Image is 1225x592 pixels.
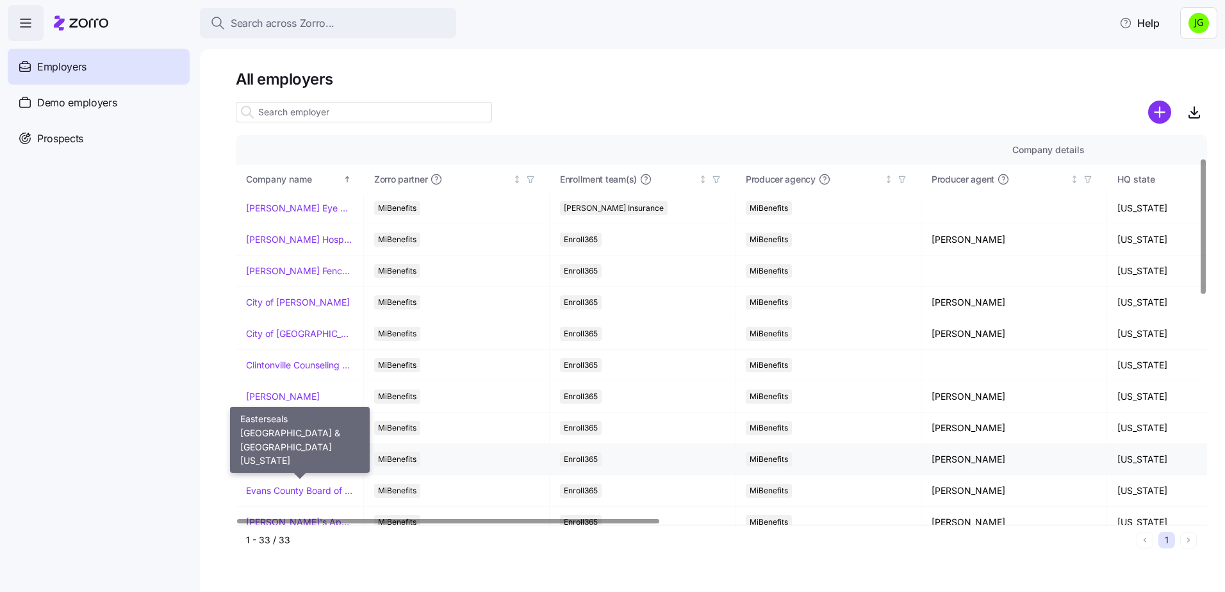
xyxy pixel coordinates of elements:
[1148,101,1171,124] svg: add icon
[921,413,1107,444] td: [PERSON_NAME]
[921,165,1107,194] th: Producer agentNot sorted
[8,120,190,156] a: Prospects
[378,452,416,466] span: MiBenefits
[246,453,353,466] a: Easterseals [GEOGRAPHIC_DATA] & [GEOGRAPHIC_DATA][US_STATE]
[736,165,921,194] th: Producer agencyNot sorted
[8,49,190,85] a: Employers
[564,421,598,435] span: Enroll365
[1119,15,1160,31] span: Help
[564,515,598,529] span: Enroll365
[1180,532,1197,548] button: Next page
[564,484,598,498] span: Enroll365
[921,318,1107,350] td: [PERSON_NAME]
[378,358,416,372] span: MiBenefits
[750,515,788,529] span: MiBenefits
[378,390,416,404] span: MiBenefits
[750,358,788,372] span: MiBenefits
[246,327,353,340] a: City of [GEOGRAPHIC_DATA]
[921,507,1107,538] td: [PERSON_NAME]
[37,131,83,147] span: Prospects
[750,233,788,247] span: MiBenefits
[564,358,598,372] span: Enroll365
[1137,532,1153,548] button: Previous page
[560,173,637,186] span: Enrollment team(s)
[564,327,598,341] span: Enroll365
[1109,10,1170,36] button: Help
[246,296,350,309] a: City of [PERSON_NAME]
[564,201,664,215] span: [PERSON_NAME] Insurance
[246,516,353,529] a: [PERSON_NAME]'s Appliance/[PERSON_NAME]'s Academy/Fluid Services
[564,390,598,404] span: Enroll365
[37,59,86,75] span: Employers
[246,233,353,246] a: [PERSON_NAME] Hospitality
[1188,13,1209,33] img: a4774ed6021b6d0ef619099e609a7ec5
[698,175,707,184] div: Not sorted
[246,172,341,186] div: Company name
[750,201,788,215] span: MiBenefits
[932,173,994,186] span: Producer agent
[550,165,736,194] th: Enrollment team(s)Not sorted
[378,295,416,309] span: MiBenefits
[513,175,522,184] div: Not sorted
[750,264,788,278] span: MiBenefits
[236,69,1207,89] h1: All employers
[378,201,416,215] span: MiBenefits
[246,422,353,434] a: [DATE] Seal Rehabilitation Center of [GEOGRAPHIC_DATA]
[1070,175,1079,184] div: Not sorted
[921,287,1107,318] td: [PERSON_NAME]
[921,224,1107,256] td: [PERSON_NAME]
[750,452,788,466] span: MiBenefits
[746,173,816,186] span: Producer agency
[921,475,1107,507] td: [PERSON_NAME]
[884,175,893,184] div: Not sorted
[564,452,598,466] span: Enroll365
[921,381,1107,413] td: [PERSON_NAME]
[246,202,353,215] a: [PERSON_NAME] Eye Associates
[1158,532,1175,548] button: 1
[564,295,598,309] span: Enroll365
[921,444,1107,475] td: [PERSON_NAME]
[750,421,788,435] span: MiBenefits
[750,484,788,498] span: MiBenefits
[378,327,416,341] span: MiBenefits
[750,390,788,404] span: MiBenefits
[37,95,117,111] span: Demo employers
[236,165,364,194] th: Company nameSorted ascending
[246,390,320,403] a: [PERSON_NAME]
[564,264,598,278] span: Enroll365
[200,8,456,38] button: Search across Zorro...
[343,175,352,184] div: Sorted ascending
[378,515,416,529] span: MiBenefits
[236,102,492,122] input: Search employer
[374,173,427,186] span: Zorro partner
[564,233,598,247] span: Enroll365
[378,264,416,278] span: MiBenefits
[364,165,550,194] th: Zorro partnerNot sorted
[246,265,353,277] a: [PERSON_NAME] Fence Company
[246,359,353,372] a: Clintonville Counseling and Wellness
[246,534,1131,547] div: 1 - 33 / 33
[378,484,416,498] span: MiBenefits
[231,15,334,31] span: Search across Zorro...
[378,421,416,435] span: MiBenefits
[750,327,788,341] span: MiBenefits
[378,233,416,247] span: MiBenefits
[246,484,353,497] a: Evans County Board of Commissioners
[750,295,788,309] span: MiBenefits
[8,85,190,120] a: Demo employers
